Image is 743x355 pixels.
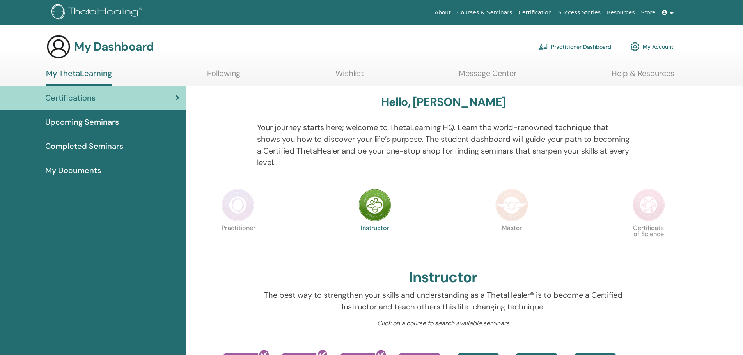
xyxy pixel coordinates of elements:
a: Resources [604,5,638,20]
p: The best way to strengthen your skills and understanding as a ThetaHealer® is to become a Certifi... [257,289,630,313]
h2: Instructor [409,268,477,286]
a: Success Stories [555,5,604,20]
img: chalkboard-teacher.svg [539,43,548,50]
p: Click on a course to search available seminars [257,319,630,328]
a: Courses & Seminars [454,5,516,20]
p: Your journey starts here; welcome to ThetaLearning HQ. Learn the world-renowned technique that sh... [257,122,630,168]
p: Practitioner [222,225,254,258]
img: generic-user-icon.jpg [46,34,71,59]
p: Certificate of Science [632,225,665,258]
span: Certifications [45,92,96,104]
a: My ThetaLearning [46,69,112,86]
img: Certificate of Science [632,189,665,221]
h3: Hello, [PERSON_NAME] [381,95,506,109]
a: Practitioner Dashboard [539,38,611,55]
img: Master [495,189,528,221]
p: Master [495,225,528,258]
a: Wishlist [335,69,364,84]
a: My Account [630,38,674,55]
a: Following [207,69,240,84]
img: Instructor [358,189,391,221]
a: Store [638,5,659,20]
span: Completed Seminars [45,140,123,152]
a: Help & Resources [612,69,674,84]
img: cog.svg [630,40,640,53]
a: Certification [515,5,555,20]
a: About [431,5,454,20]
span: Upcoming Seminars [45,116,119,128]
img: logo.png [51,4,145,21]
a: Message Center [459,69,516,84]
span: My Documents [45,164,101,176]
img: Practitioner [222,189,254,221]
h3: My Dashboard [74,40,154,54]
p: Instructor [358,225,391,258]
